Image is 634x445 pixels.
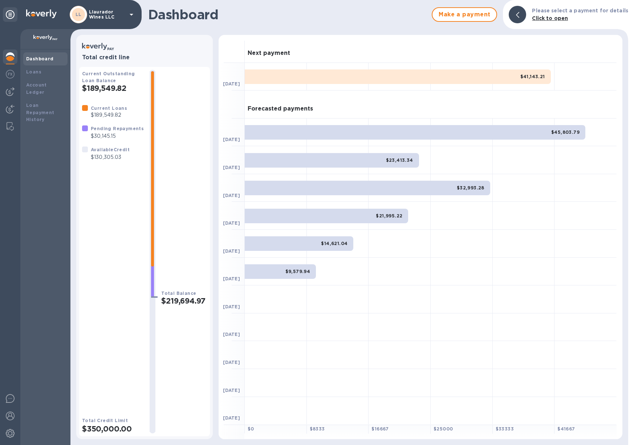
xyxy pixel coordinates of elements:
h1: Dashboard [148,7,428,22]
b: Total Balance [161,290,196,296]
b: $ 0 [248,426,254,432]
b: [DATE] [223,276,240,281]
h2: $350,000.00 [82,424,144,433]
b: Loans [26,69,41,75]
b: $ 8333 [310,426,325,432]
b: $9,579.94 [285,269,310,274]
b: $ 33333 [496,426,514,432]
b: [DATE] [223,360,240,365]
img: Logo [26,9,57,18]
b: Please select a payment for details [532,8,628,13]
b: Loan Repayment History [26,103,54,123]
b: Account Ledger [26,82,47,95]
h3: Forecasted payments [248,105,313,112]
p: $30,145.15 [91,132,144,140]
h2: $219,694.97 [161,296,207,305]
p: $130,305.03 [91,153,130,161]
b: [DATE] [223,193,240,198]
p: $189,549.82 [91,111,127,119]
p: Llaurador Wines LLC [89,9,125,20]
b: [DATE] [223,304,240,309]
b: LL [76,12,82,17]
b: $ 41667 [557,426,575,432]
h3: Next payment [248,50,290,57]
b: [DATE] [223,220,240,226]
b: $23,413.34 [386,157,413,163]
b: $ 16667 [371,426,389,432]
b: [DATE] [223,388,240,393]
img: Foreign exchange [6,70,15,79]
button: Make a payment [432,7,497,22]
b: [DATE] [223,165,240,170]
span: Make a payment [438,10,491,19]
h3: Total credit line [82,54,207,61]
b: Current Outstanding Loan Balance [82,71,135,83]
b: [DATE] [223,137,240,142]
b: Dashboard [26,56,54,61]
b: Click to open [532,15,568,21]
b: Total Credit Limit [82,418,128,423]
b: Current Loans [91,105,127,111]
b: [DATE] [223,81,240,87]
b: $45,803.79 [551,129,580,135]
div: Unpin categories [3,7,17,22]
b: [DATE] [223,248,240,254]
b: [DATE] [223,415,240,421]
b: Pending Repayments [91,126,144,131]
b: $21,995.22 [376,213,402,219]
h2: $189,549.82 [82,84,144,93]
b: [DATE] [223,332,240,337]
b: Available Credit [91,147,130,152]
b: $41,143.21 [520,74,545,79]
b: $ 25000 [434,426,453,432]
b: $32,993.28 [457,185,484,191]
b: $14,621.04 [321,241,348,246]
